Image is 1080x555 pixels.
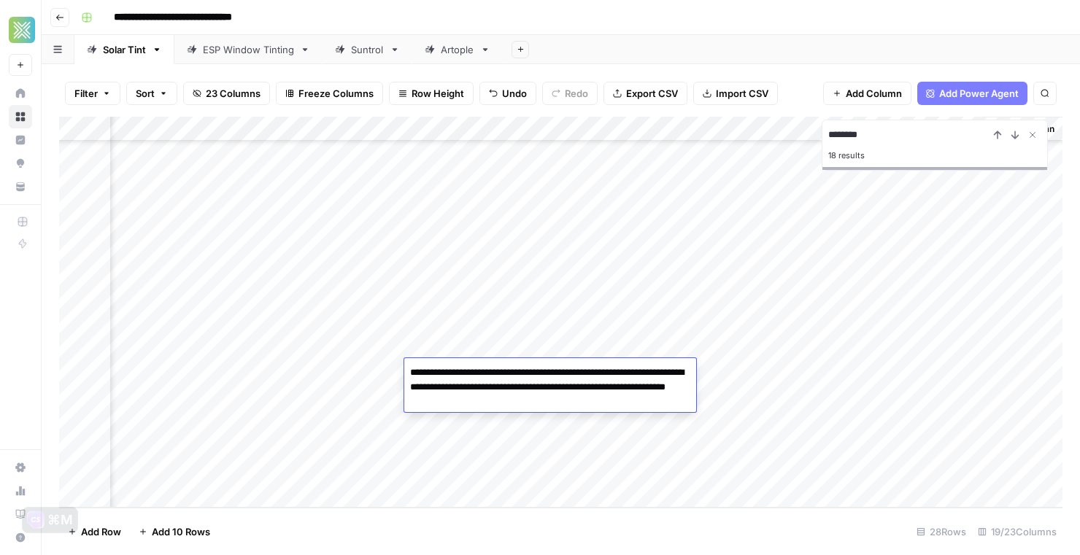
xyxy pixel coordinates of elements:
a: Browse [9,105,32,128]
span: Freeze Columns [298,86,374,101]
div: Solar Tint [103,42,146,57]
button: Close Search [1024,126,1041,144]
div: ESP Window Tinting [203,42,294,57]
a: Artople [412,35,503,64]
span: Redo [565,86,588,101]
div: ⌘M [47,513,73,527]
button: Workspace: Xponent21 [9,12,32,48]
span: Sort [136,86,155,101]
img: Xponent21 Logo [9,17,35,43]
a: Home [9,82,32,105]
a: Opportunities [9,152,32,175]
button: Row Height [389,82,474,105]
span: Import CSV [716,86,768,101]
button: Add Column [823,82,911,105]
div: Artople [441,42,474,57]
button: 23 Columns [183,82,270,105]
a: Learning Hub [9,502,32,526]
div: 28 Rows [911,520,972,543]
div: 18 results [828,147,1041,164]
a: Usage [9,479,32,502]
button: Import CSV [693,82,778,105]
button: Add 10 Rows [130,520,219,543]
a: ESP Window Tinting [174,35,323,64]
span: Add 10 Rows [152,524,210,539]
button: Add Power Agent [917,82,1027,105]
div: Suntrol [351,42,384,57]
a: Settings [9,456,32,479]
button: Help + Support [9,526,32,549]
span: Add Column [846,86,902,101]
span: Add Row [81,524,121,539]
span: Filter [74,86,98,101]
button: Redo [542,82,598,105]
button: Filter [65,82,120,105]
button: Add Row [59,520,130,543]
a: Solar Tint [74,35,174,64]
a: Your Data [9,175,32,198]
button: Undo [479,82,536,105]
a: Suntrol [323,35,412,64]
span: Add Power Agent [939,86,1019,101]
button: Next Result [1006,126,1024,144]
span: Undo [502,86,527,101]
button: Export CSV [603,82,687,105]
button: Freeze Columns [276,82,383,105]
div: 19/23 Columns [972,520,1062,543]
button: Sort [126,82,177,105]
button: Previous Result [989,126,1006,144]
span: 23 Columns [206,86,261,101]
span: Export CSV [626,86,678,101]
span: Row Height [412,86,464,101]
a: Insights [9,128,32,152]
